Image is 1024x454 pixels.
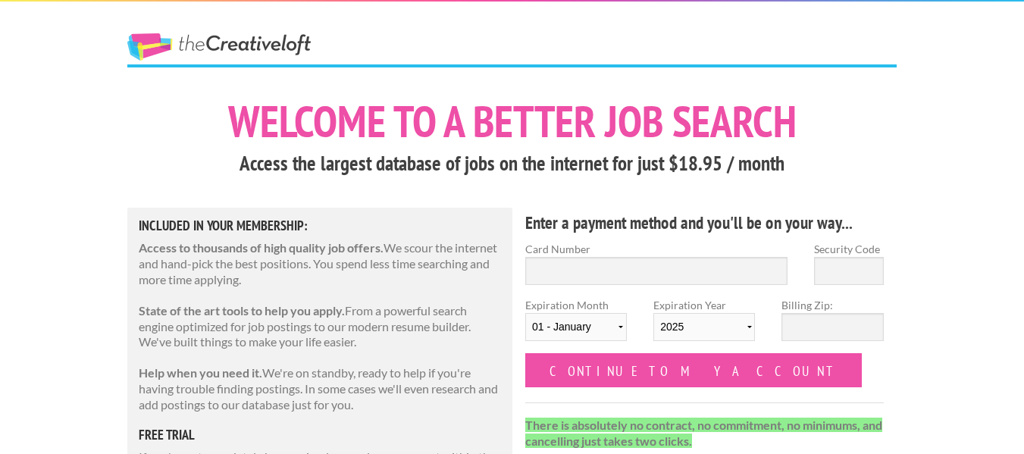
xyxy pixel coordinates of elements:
select: Expiration Year [653,313,755,341]
label: Expiration Year [653,297,755,353]
h1: Welcome to a better job search [127,99,897,143]
h5: Included in Your Membership: [139,219,501,233]
label: Security Code [814,241,884,257]
h5: free trial [139,428,501,442]
label: Card Number [525,241,788,257]
label: Expiration Month [525,297,627,353]
h3: Access the largest database of jobs on the internet for just $18.95 / month [127,149,897,178]
label: Billing Zip: [781,297,883,313]
select: Expiration Month [525,313,627,341]
h4: Enter a payment method and you'll be on your way... [525,211,884,235]
p: We're on standby, ready to help if you're having trouble finding postings. In some cases we'll ev... [139,365,501,412]
strong: State of the art tools to help you apply. [139,303,345,318]
strong: Help when you need it. [139,365,262,380]
a: The Creative Loft [127,33,311,61]
input: Continue to my account [525,353,862,387]
strong: There is absolutely no contract, no commitment, no minimums, and cancelling just takes two clicks. [525,418,882,448]
p: We scour the internet and hand-pick the best positions. You spend less time searching and more ti... [139,240,501,287]
strong: Access to thousands of high quality job offers. [139,240,384,255]
p: From a powerful search engine optimized for job postings to our modern resume builder. We've buil... [139,303,501,350]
